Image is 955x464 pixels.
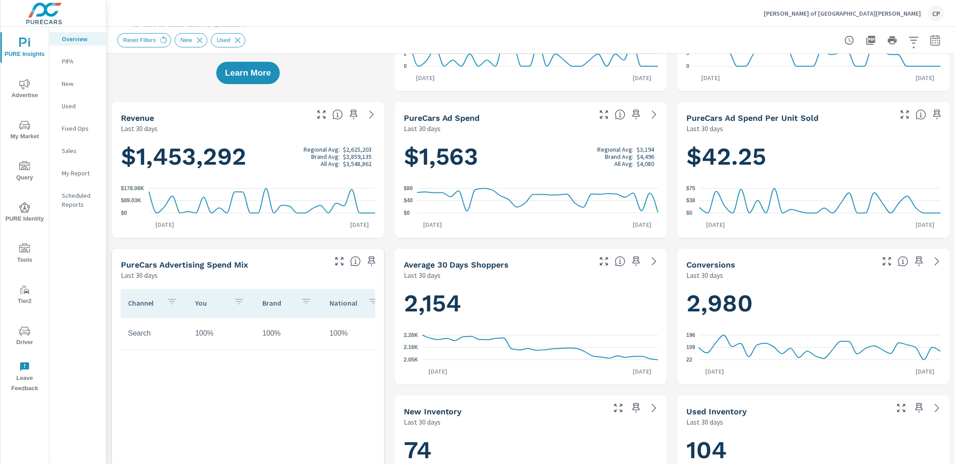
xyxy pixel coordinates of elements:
p: PIPA [62,57,99,66]
span: Total cost of media for all PureCars channels for the selected dealership group over the selected... [615,109,625,120]
button: Make Fullscreen [880,254,894,268]
p: All Avg: [321,160,340,167]
p: All Avg: [614,160,634,167]
p: Fixed Ops [62,124,99,133]
h1: $1,563 [404,141,658,172]
span: Tools [3,243,46,265]
p: [DATE] [909,367,941,376]
button: Make Fullscreen [314,107,329,122]
span: PURE Identity [3,202,46,224]
p: Used [62,102,99,111]
p: [DATE] [344,220,375,229]
p: You [195,298,227,307]
text: $0 [121,210,127,216]
h1: $42.25 [686,141,941,172]
p: [DATE] [700,220,731,229]
div: Sales [49,144,106,158]
h5: PureCars Advertising Spend Mix [121,260,248,269]
text: $0 [686,210,693,216]
p: Brand Avg: [311,153,340,160]
p: Brand [262,298,294,307]
div: nav menu [0,27,49,397]
text: $0 [404,210,410,216]
p: Scheduled Reports [62,191,99,209]
p: National [330,298,361,307]
button: Make Fullscreen [894,401,908,415]
p: Regional Avg: [597,146,634,153]
text: 0 [686,63,689,69]
h1: 2,154 [404,288,658,319]
button: Make Fullscreen [332,254,347,268]
p: Channel [128,298,159,307]
p: [DATE] [417,220,448,229]
span: Save this to your personalized report [912,401,926,415]
span: Save this to your personalized report [912,254,926,268]
span: Average cost of advertising per each vehicle sold at the dealer over the selected date range. The... [916,109,926,120]
h5: Average 30 Days Shoppers [404,260,509,269]
p: Last 30 days [404,417,441,427]
a: See more details in report [647,254,661,268]
p: Last 30 days [686,417,723,427]
td: 100% [322,322,390,345]
div: My Report [49,166,106,180]
span: Advertise [3,79,46,101]
text: $75 [686,185,695,192]
p: [DATE] [909,73,941,82]
p: [PERSON_NAME] of [GEOGRAPHIC_DATA][PERSON_NAME] [764,9,921,17]
p: $3,859,135 [343,153,372,160]
h5: New Inventory [404,407,462,416]
p: Last 30 days [121,270,158,281]
span: Leave Feedback [3,362,46,394]
div: Fixed Ops [49,122,106,135]
div: PIPA [49,55,106,68]
button: Make Fullscreen [898,107,912,122]
p: Regional Avg: [304,146,340,153]
span: Query [3,161,46,183]
text: 2 [404,51,407,57]
span: Save this to your personalized report [364,254,379,268]
text: 22 [686,357,693,363]
td: Search [121,322,188,345]
p: Last 30 days [404,270,441,281]
span: Save this to your personalized report [629,254,643,268]
p: Overview [62,34,99,43]
button: Make Fullscreen [611,401,625,415]
button: Make Fullscreen [597,107,611,122]
div: New [49,77,106,90]
a: See more details in report [930,254,944,268]
span: New [175,37,197,43]
p: [DATE] [149,220,180,229]
span: Save this to your personalized report [629,401,643,415]
p: $4,080 [637,160,654,167]
div: Scheduled Reports [49,189,106,211]
text: 9 [686,50,689,56]
h5: Used Inventory [686,407,747,416]
text: $178.06K [121,185,144,192]
span: A rolling 30 day total of daily Shoppers on the dealership website, averaged over the selected da... [615,256,625,267]
div: Used [49,99,106,113]
p: [DATE] [422,367,454,376]
text: 109 [686,344,695,350]
span: The number of dealer-specified goals completed by a visitor. [Source: This data is provided by th... [898,256,908,267]
p: Last 30 days [686,123,723,134]
p: [DATE] [626,367,658,376]
span: My Market [3,120,46,142]
text: $80 [404,185,413,192]
span: Save this to your personalized report [930,107,944,122]
div: Used [211,33,245,47]
p: Brand Avg: [605,153,634,160]
p: Last 30 days [121,123,158,134]
p: New [62,79,99,88]
span: Driver [3,326,46,348]
a: See more details in report [647,107,661,122]
h5: PureCars Ad Spend Per Unit Sold [686,113,818,123]
p: $3,194 [637,146,654,153]
p: $3,548,862 [343,160,372,167]
span: Reset Filters [118,37,161,43]
p: Last 30 days [686,270,723,281]
div: Reset Filters [117,33,171,47]
p: [DATE] [699,367,730,376]
p: [DATE] [626,220,658,229]
text: $40 [404,198,413,204]
button: Learn More [216,62,280,84]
